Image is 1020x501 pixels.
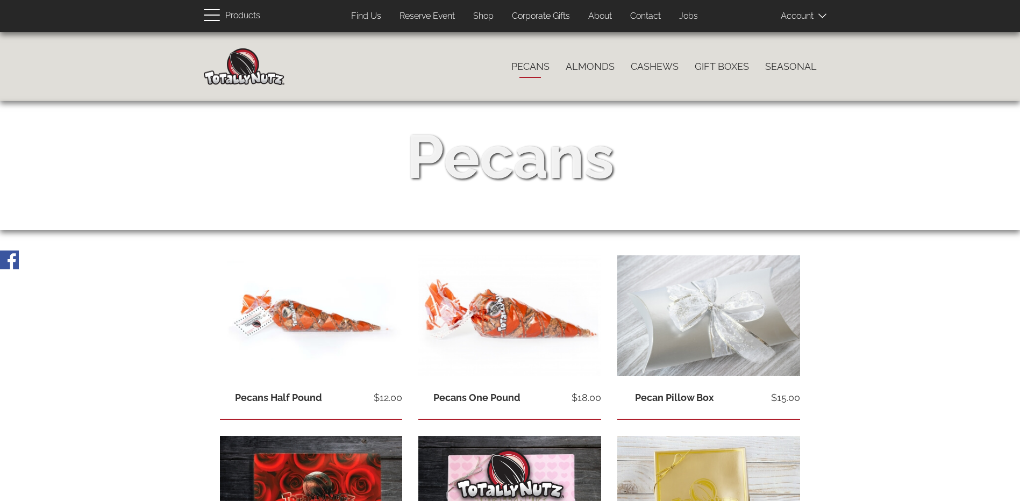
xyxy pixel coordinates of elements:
a: Cashews [623,55,687,78]
a: Gift Boxes [687,55,757,78]
a: Contact [622,6,669,27]
a: Pecan Pillow Box [635,392,714,403]
a: Pecans One Pound [433,392,520,403]
a: Almonds [558,55,623,78]
a: Pecans [503,55,558,78]
span: Products [225,8,260,24]
img: Home [204,48,284,85]
a: About [580,6,620,27]
img: 1 pound of freshly roasted cinnamon glazed pecans in a totally nutz poly bag [418,255,601,377]
a: Reserve Event [391,6,463,27]
img: Silver pillow box wrapped with white and silver ribbon with cinnamon roasted pecan inside [617,255,800,376]
a: Corporate Gifts [504,6,578,27]
a: Jobs [671,6,706,27]
img: Totally Nutz Logo [456,449,564,498]
img: half pound of cinnamon roasted pecans [220,255,403,377]
a: Seasonal [757,55,825,78]
div: Pecans [406,114,614,200]
a: Pecans Half Pound [235,392,322,403]
a: Find Us [343,6,389,27]
a: Shop [465,6,502,27]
